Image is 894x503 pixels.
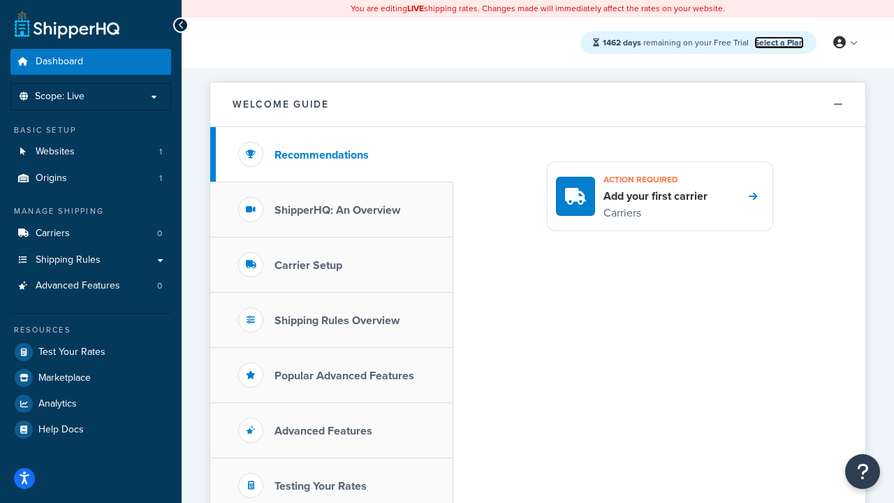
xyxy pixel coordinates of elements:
span: Origins [36,173,67,184]
h3: Shipping Rules Overview [274,314,400,327]
span: 0 [157,228,162,240]
a: Analytics [10,391,171,416]
li: Websites [10,139,171,165]
h3: Carrier Setup [274,259,342,272]
li: Advanced Features [10,273,171,299]
span: remaining on your Free Trial [603,36,751,49]
span: 0 [157,280,162,292]
strong: 1462 days [603,36,641,49]
span: 1 [159,146,162,158]
span: Websites [36,146,75,158]
span: Advanced Features [36,280,120,292]
a: Shipping Rules [10,247,171,273]
p: Carriers [603,204,708,222]
span: Analytics [38,398,77,410]
a: Help Docs [10,417,171,442]
a: Marketplace [10,365,171,391]
h3: Recommendations [274,149,369,161]
a: Dashboard [10,49,171,75]
div: Resources [10,324,171,336]
h2: Welcome Guide [233,99,329,110]
h3: Advanced Features [274,425,372,437]
h4: Add your first carrier [603,189,708,204]
a: Websites1 [10,139,171,165]
a: Carriers0 [10,221,171,247]
span: Test Your Rates [38,347,105,358]
b: LIVE [407,2,424,15]
h3: Popular Advanced Features [274,370,414,382]
div: Basic Setup [10,124,171,136]
button: Welcome Guide [210,82,865,127]
span: Marketplace [38,372,91,384]
li: Carriers [10,221,171,247]
span: Carriers [36,228,70,240]
a: Advanced Features0 [10,273,171,299]
span: Help Docs [38,424,84,436]
a: Test Your Rates [10,340,171,365]
h3: Action required [603,170,708,189]
span: Scope: Live [35,91,85,103]
div: Manage Shipping [10,205,171,217]
a: Select a Plan [754,36,804,49]
li: Origins [10,166,171,191]
h3: ShipperHQ: An Overview [274,204,400,217]
a: Origins1 [10,166,171,191]
span: Dashboard [36,56,83,68]
button: Open Resource Center [845,454,880,489]
span: 1 [159,173,162,184]
h3: Testing Your Rates [274,480,367,493]
span: Shipping Rules [36,254,101,266]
